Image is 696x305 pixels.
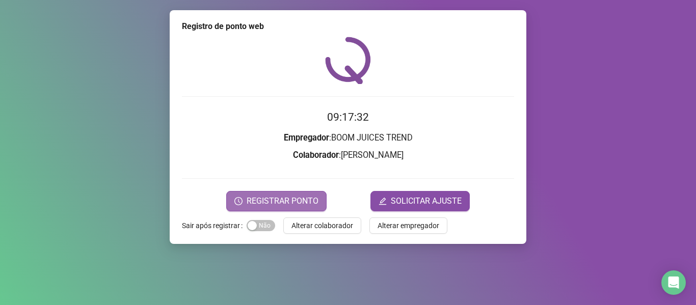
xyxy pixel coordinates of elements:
span: Alterar empregador [378,220,439,231]
span: Alterar colaborador [291,220,353,231]
button: Alterar empregador [369,217,447,234]
img: QRPoint [325,37,371,84]
h3: : BOOM JUICES TREND [182,131,514,145]
span: SOLICITAR AJUSTE [391,195,462,207]
div: Registro de ponto web [182,20,514,33]
strong: Colaborador [293,150,339,160]
button: editSOLICITAR AJUSTE [370,191,470,211]
span: edit [379,197,387,205]
button: Alterar colaborador [283,217,361,234]
h3: : [PERSON_NAME] [182,149,514,162]
div: Open Intercom Messenger [661,270,686,295]
span: clock-circle [234,197,243,205]
time: 09:17:32 [327,111,369,123]
strong: Empregador [284,133,329,143]
span: REGISTRAR PONTO [247,195,318,207]
label: Sair após registrar [182,217,247,234]
button: REGISTRAR PONTO [226,191,327,211]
